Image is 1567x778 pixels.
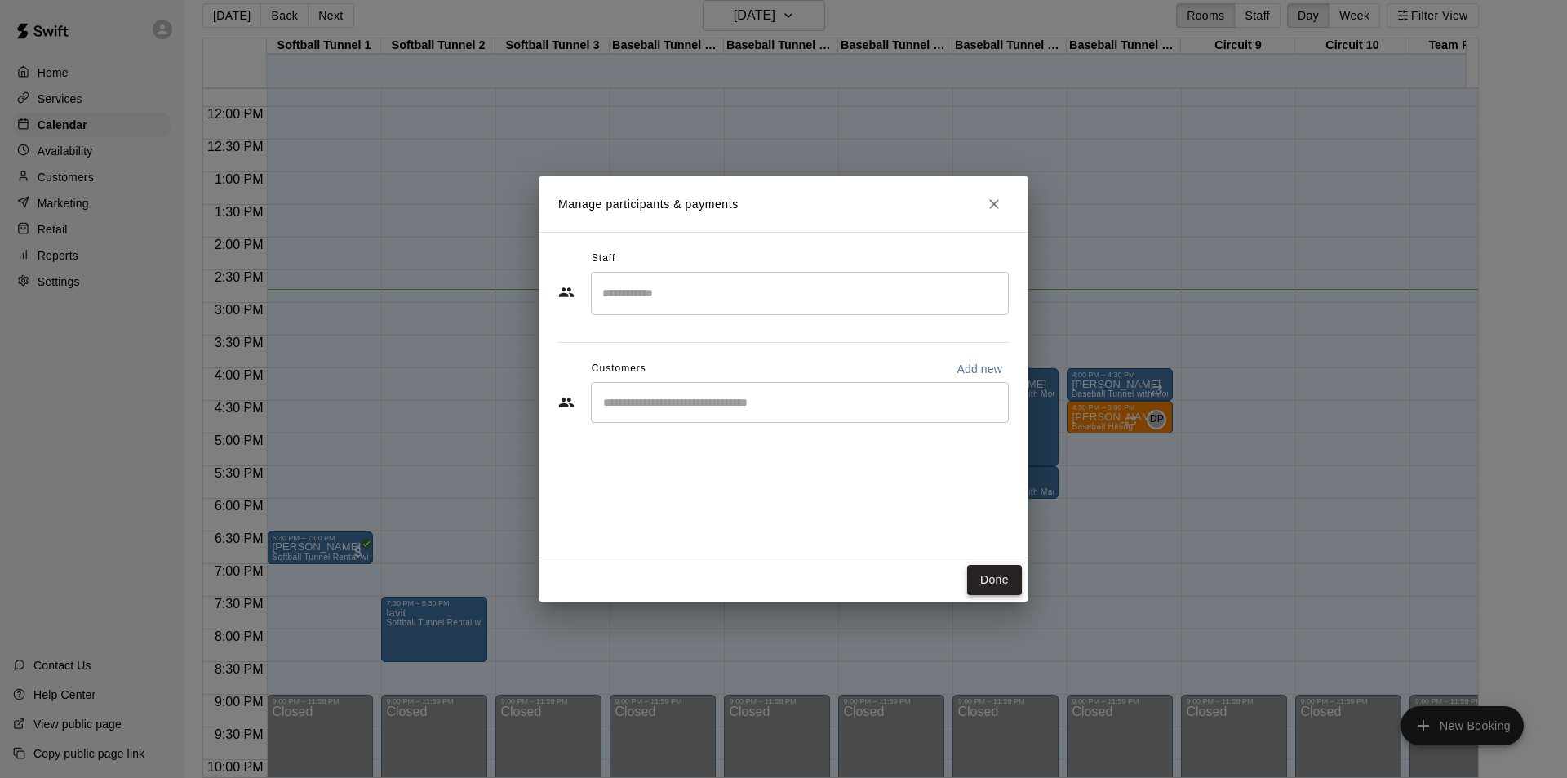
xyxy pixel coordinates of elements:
[592,356,646,382] span: Customers
[967,565,1022,595] button: Done
[591,272,1009,315] div: Search staff
[957,361,1002,377] p: Add new
[558,196,739,213] p: Manage participants & payments
[979,189,1009,219] button: Close
[950,356,1009,382] button: Add new
[592,246,615,272] span: Staff
[558,284,575,300] svg: Staff
[558,394,575,411] svg: Customers
[591,382,1009,423] div: Start typing to search customers...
